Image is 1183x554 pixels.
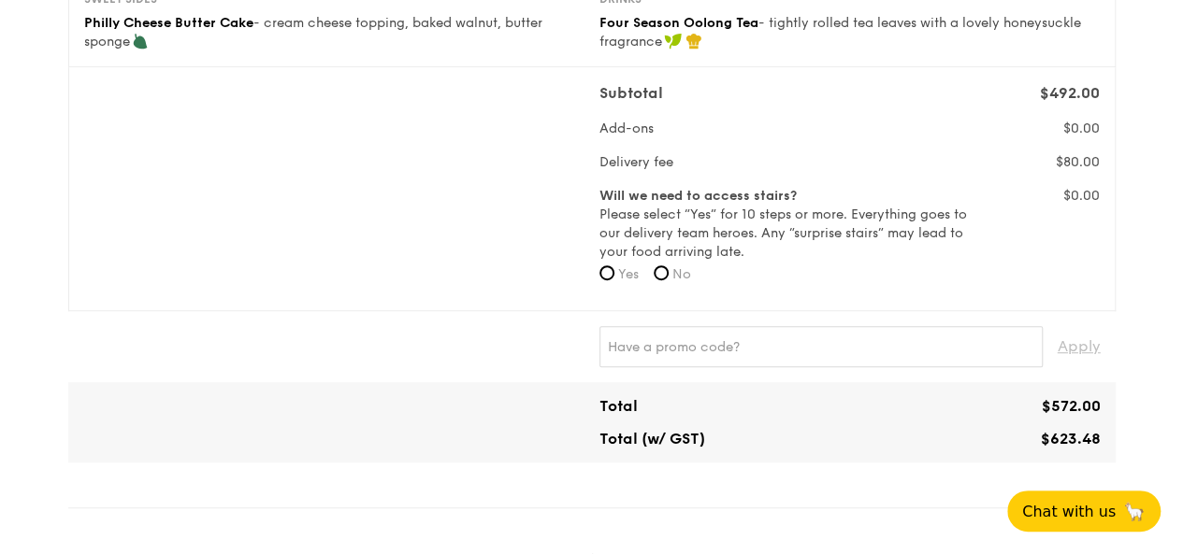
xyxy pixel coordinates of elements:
[84,15,542,50] span: - cream cheese topping, baked walnut, butter sponge
[672,266,691,282] span: No
[599,154,673,170] span: Delivery fee
[599,397,638,415] span: Total
[1041,430,1101,447] span: $623.48
[599,121,654,136] span: Add-ons
[1123,501,1146,522] span: 🦙
[599,265,614,280] input: Yes
[132,33,149,50] img: icon-vegetarian.fe4039eb.svg
[685,33,702,50] img: icon-chef-hat.a58ddaea.svg
[599,15,758,31] span: Four Season Oolong Tea
[599,430,705,447] span: Total (w/ GST)
[84,15,253,31] span: Philly Cheese Butter Cake
[1058,326,1101,367] span: Apply
[599,188,797,204] b: Will we need to access stairs?
[599,84,663,102] span: Subtotal
[1040,84,1100,102] span: $492.00
[1007,490,1161,532] button: Chat with us🦙
[1056,154,1100,170] span: $80.00
[1022,503,1116,520] span: Chat with us
[599,187,971,262] label: Please select “Yes” for 10 steps or more. Everything goes to our delivery team heroes. Any “surpr...
[618,266,639,282] span: Yes
[654,265,669,280] input: No
[1063,121,1100,136] span: $0.00
[599,326,1043,367] input: Have a promo code?
[664,33,683,50] img: icon-vegan.f8ff3823.svg
[1042,397,1101,415] span: $572.00
[1063,188,1100,204] span: $0.00
[599,15,1081,50] span: - tightly rolled tea leaves with a lovely honeysuckle fragrance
